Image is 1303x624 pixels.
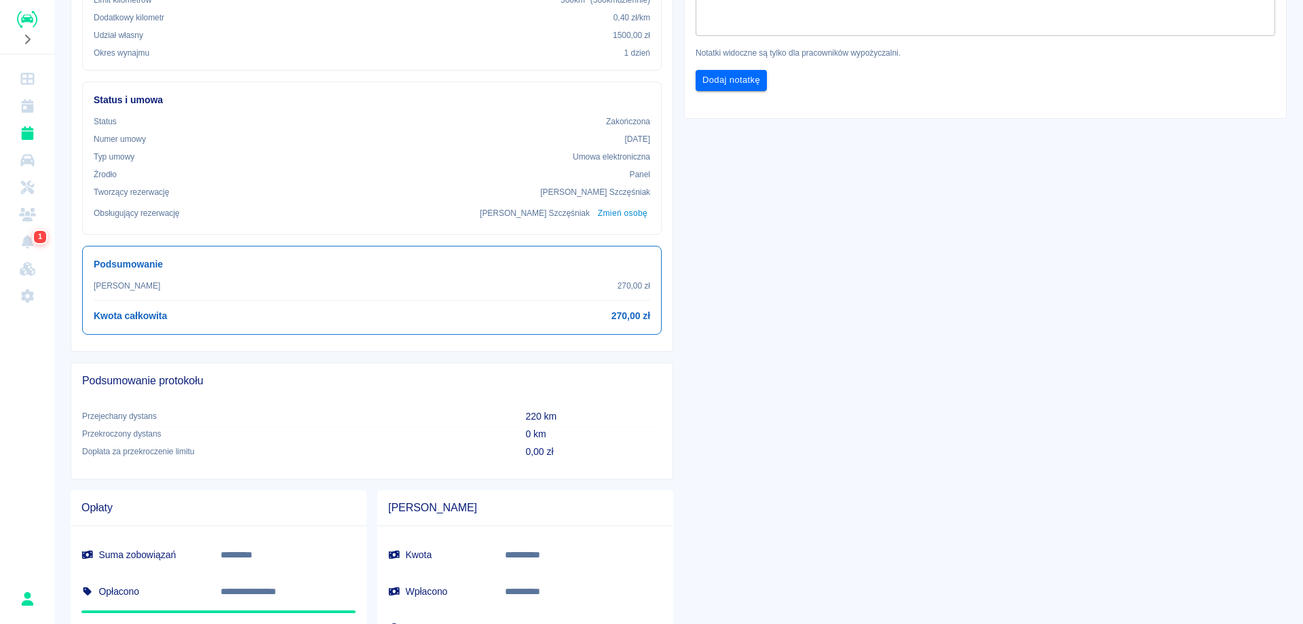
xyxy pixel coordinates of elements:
[540,186,650,198] p: [PERSON_NAME] Szczęśniak
[624,47,650,59] p: 1 dzień
[630,168,651,181] p: Panel
[94,93,650,107] h6: Status i umowa
[81,610,356,613] span: Nadpłata: 0,00 zł
[5,120,49,147] a: Rezerwacje
[5,201,49,228] a: Klienci
[94,29,143,41] p: Udział własny
[5,282,49,310] a: Ustawienia
[5,255,49,282] a: Widget WWW
[94,133,146,145] p: Numer umowy
[17,31,37,48] button: Rozwiń nawigację
[618,280,650,292] p: 270,00 zł
[526,409,662,424] p: 220 km
[94,257,650,272] h6: Podsumowanie
[388,585,483,598] h6: Wpłacono
[17,11,37,28] img: Renthelp
[94,168,117,181] p: Żrodło
[94,47,149,59] p: Okres wynajmu
[81,548,199,562] h6: Suma zobowiązań
[388,548,483,562] h6: Kwota
[624,133,650,145] p: [DATE]
[595,204,650,223] button: Zmień osobę
[13,585,41,613] button: Sebastian Szczęśniak
[613,29,650,41] p: 1500,00 zł
[94,309,167,323] h6: Kwota całkowita
[5,228,49,255] a: Powiadomienia
[82,428,504,440] p: Przekroczony dystans
[696,70,767,91] button: Dodaj notatkę
[696,47,1275,59] p: Notatki widoczne są tylko dla pracowników wypożyczalni.
[82,374,662,388] span: Podsumowanie protokołu
[94,280,160,292] p: [PERSON_NAME]
[94,186,169,198] p: Tworzący rezerwację
[82,445,504,458] p: Dopłata za przekroczenie limitu
[81,501,356,515] span: Opłaty
[526,427,662,441] p: 0 km
[94,207,180,219] p: Obsługujący rezerwację
[94,12,164,24] p: Dodatkowy kilometr
[35,230,45,244] span: 1
[5,147,49,174] a: Flota
[573,151,650,163] p: Umowa elektroniczna
[5,174,49,201] a: Serwisy
[480,207,590,219] p: [PERSON_NAME] Szczęśniak
[611,309,650,323] h6: 270,00 zł
[388,501,662,515] span: [PERSON_NAME]
[94,151,134,163] p: Typ umowy
[5,65,49,92] a: Dashboard
[606,115,650,128] p: Zakończona
[5,92,49,120] a: Kalendarz
[82,410,504,422] p: Przejechany dystans
[81,585,199,598] h6: Opłacono
[526,445,662,459] p: 0,00 zł
[613,12,650,24] p: 0,40 zł /km
[94,115,117,128] p: Status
